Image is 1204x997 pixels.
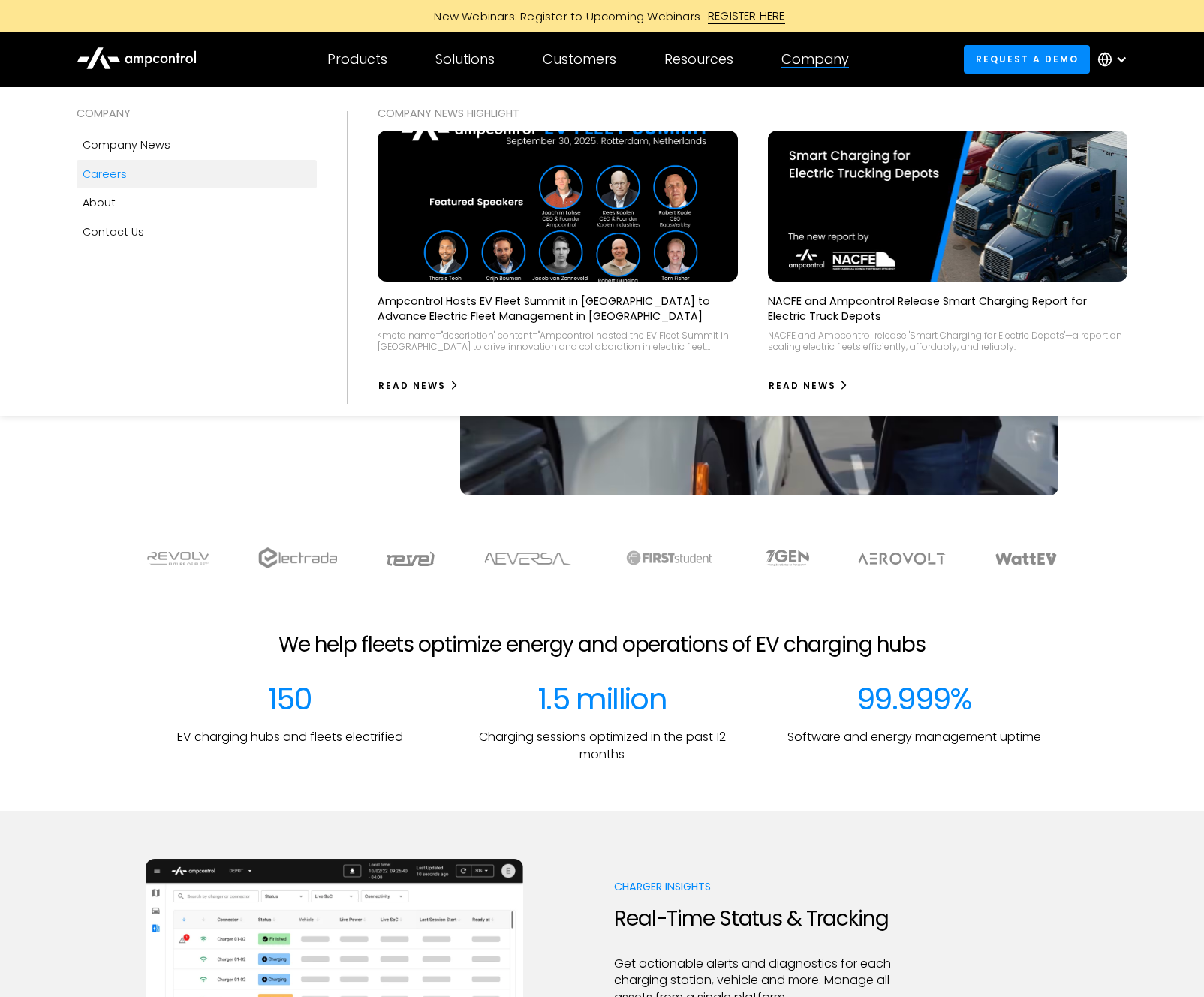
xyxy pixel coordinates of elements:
div: Company [781,51,849,68]
p: Charger Insights [614,879,903,894]
p: EV charging hubs and fleets electrified [177,729,403,745]
div: NACFE and Ampcontrol release 'Smart Charging for Electric Depots'—a report on scaling electric fl... [768,330,1128,353]
div: Customers [543,51,616,68]
p: Charging sessions optimized in the past 12 months [458,729,746,763]
a: Contact Us [77,218,317,246]
h2: We help fleets optimize energy and operations of EV charging hubs [278,632,926,658]
p: NACFE and Ampcontrol Release Smart Charging Report for Electric Truck Depots [768,294,1128,324]
div: Resources [664,51,733,68]
div: Solutions [435,51,495,68]
a: Company news [77,131,317,159]
a: Request a demo [964,45,1090,73]
div: COMPANY [77,105,317,122]
img: Aerovolt Logo [857,553,947,565]
div: REGISTER HERE [708,8,785,24]
a: Read News [378,374,459,398]
div: Careers [83,166,127,182]
a: Careers [77,160,317,188]
div: 99.999% [856,681,972,717]
div: COMPANY NEWS Highlight [378,105,1127,122]
div: Products [327,51,387,68]
p: Software and energy management uptime [787,729,1041,745]
a: About [77,188,317,217]
a: New Webinars: Register to Upcoming WebinarsREGISTER HERE [264,8,940,24]
img: electrada logo [258,547,337,568]
h2: Real-Time Status & Tracking [614,906,903,932]
div: Read News [378,379,446,393]
div: <meta name="description" content="Ampcontrol hosted the EV Fleet Summit in [GEOGRAPHIC_DATA] to d... [378,330,738,353]
div: About [83,194,116,211]
div: Contact Us [83,224,144,240]
a: Read News [768,374,850,398]
div: Read News [769,379,836,393]
div: Company news [83,137,170,153]
img: WattEV logo [995,553,1058,565]
div: New Webinars: Register to Upcoming Webinars [419,8,708,24]
div: 150 [268,681,312,717]
div: 1.5 million [537,681,667,717]
p: Ampcontrol Hosts EV Fleet Summit in [GEOGRAPHIC_DATA] to Advance Electric Fleet Management in [GE... [378,294,738,324]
